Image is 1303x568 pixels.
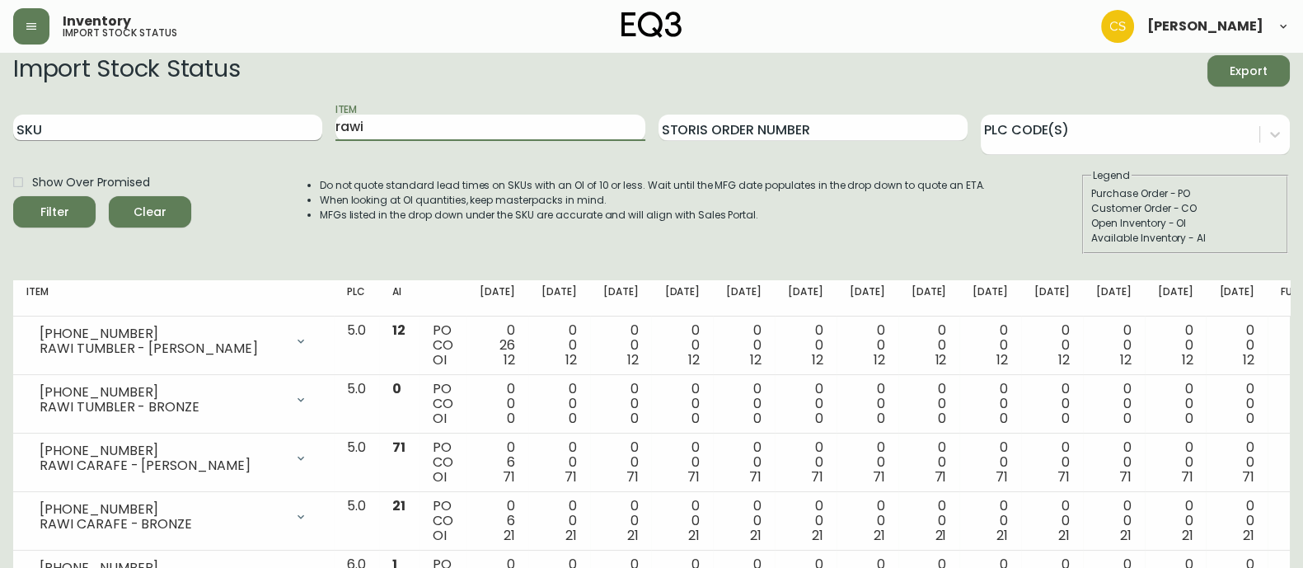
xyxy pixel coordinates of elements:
img: 996bfd46d64b78802a67b62ffe4c27a2 [1101,10,1134,43]
div: 0 0 [1219,440,1254,485]
div: 0 0 [788,382,823,426]
div: 0 6 [480,440,515,485]
div: PO CO [433,382,453,426]
td: 5.0 [334,434,379,492]
div: 0 0 [541,382,577,426]
span: 21 [874,526,885,545]
span: 21 [1120,526,1132,545]
img: logo [621,12,682,38]
span: 21 [1243,526,1254,545]
div: 0 0 [912,499,947,543]
div: 0 6 [480,499,515,543]
div: 0 0 [541,499,577,543]
div: [PHONE_NUMBER] [40,502,284,517]
div: RAWI TUMBLER - BRONZE [40,400,284,415]
div: 0 0 [603,499,639,543]
td: 5.0 [334,492,379,551]
div: 0 0 [1158,382,1193,426]
div: 0 0 [973,382,1008,426]
span: 0 [1000,409,1008,428]
legend: Legend [1091,168,1132,183]
div: 0 0 [1158,499,1193,543]
span: 71 [1242,467,1254,486]
div: PO CO [433,440,453,485]
div: 0 0 [912,323,947,368]
div: [PHONE_NUMBER]RAWI TUMBLER - [PERSON_NAME] [26,323,321,359]
div: 0 0 [1158,440,1193,485]
th: Item [13,280,334,317]
span: 12 [1058,350,1070,369]
div: 0 0 [726,499,762,543]
div: 0 0 [603,382,639,426]
div: 0 0 [1096,499,1132,543]
div: 0 0 [664,499,700,543]
h5: import stock status [63,28,177,38]
li: Do not quote standard lead times on SKUs with an OI of 10 or less. Wait until the MFG date popula... [320,178,986,193]
button: Export [1207,55,1290,87]
span: 0 [1246,409,1254,428]
span: 71 [1119,467,1132,486]
div: 0 0 [788,323,823,368]
span: 0 [1184,409,1193,428]
span: 71 [1057,467,1070,486]
span: 21 [750,526,762,545]
div: Purchase Order - PO [1091,186,1279,201]
span: 0 [753,409,762,428]
div: RAWI CARAFE - BRONZE [40,517,284,532]
div: [PHONE_NUMBER] [40,444,284,458]
span: OI [433,526,447,545]
div: 0 0 [912,440,947,485]
span: 71 [392,438,405,457]
th: [DATE] [1145,280,1207,317]
th: [DATE] [528,280,590,317]
span: 0 [691,409,700,428]
div: 0 0 [726,440,762,485]
span: Clear [122,202,178,223]
div: 0 0 [1219,323,1254,368]
div: 0 0 [603,323,639,368]
span: 12 [627,350,639,369]
div: 0 0 [973,323,1008,368]
div: 0 0 [973,440,1008,485]
span: 0 [1123,409,1132,428]
span: 12 [1181,350,1193,369]
span: 0 [815,409,823,428]
th: [DATE] [1083,280,1145,317]
span: 71 [934,467,946,486]
span: 12 [504,350,515,369]
span: 21 [392,496,405,515]
div: 0 0 [1219,382,1254,426]
div: 0 0 [788,499,823,543]
span: 71 [1180,467,1193,486]
span: 71 [996,467,1008,486]
div: 0 0 [973,499,1008,543]
span: 21 [627,526,639,545]
th: [DATE] [898,280,960,317]
span: 0 [877,409,885,428]
div: [PHONE_NUMBER]RAWI CARAFE - [PERSON_NAME] [26,440,321,476]
span: 12 [565,350,577,369]
span: OI [433,467,447,486]
span: 12 [750,350,762,369]
th: AI [379,280,419,317]
span: OI [433,409,447,428]
div: PO CO [433,323,453,368]
div: 0 0 [912,382,947,426]
div: 0 0 [1034,382,1070,426]
div: 0 0 [726,382,762,426]
span: 0 [507,409,515,428]
div: 0 0 [664,440,700,485]
div: Customer Order - CO [1091,201,1279,216]
span: 21 [504,526,515,545]
span: 0 [938,409,946,428]
span: 21 [565,526,577,545]
span: Export [1221,61,1277,82]
td: 5.0 [334,375,379,434]
div: Open Inventory - OI [1091,216,1279,231]
div: 0 0 [1034,499,1070,543]
div: 0 0 [850,499,885,543]
th: [DATE] [651,280,713,317]
div: [PHONE_NUMBER] [40,385,284,400]
div: 0 0 [726,323,762,368]
div: [PHONE_NUMBER] [40,326,284,341]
